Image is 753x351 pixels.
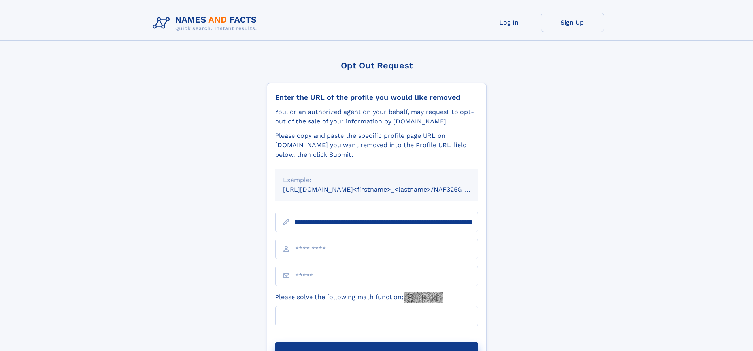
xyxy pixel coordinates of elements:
[267,61,487,70] div: Opt Out Request
[149,13,263,34] img: Logo Names and Facts
[275,292,443,303] label: Please solve the following math function:
[275,107,478,126] div: You, or an authorized agent on your behalf, may request to opt-out of the sale of your informatio...
[283,186,493,193] small: [URL][DOMAIN_NAME]<firstname>_<lastname>/NAF325G-xxxxxxxx
[275,93,478,102] div: Enter the URL of the profile you would like removed
[477,13,541,32] a: Log In
[283,175,470,185] div: Example:
[275,131,478,159] div: Please copy and paste the specific profile page URL on [DOMAIN_NAME] you want removed into the Pr...
[541,13,604,32] a: Sign Up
